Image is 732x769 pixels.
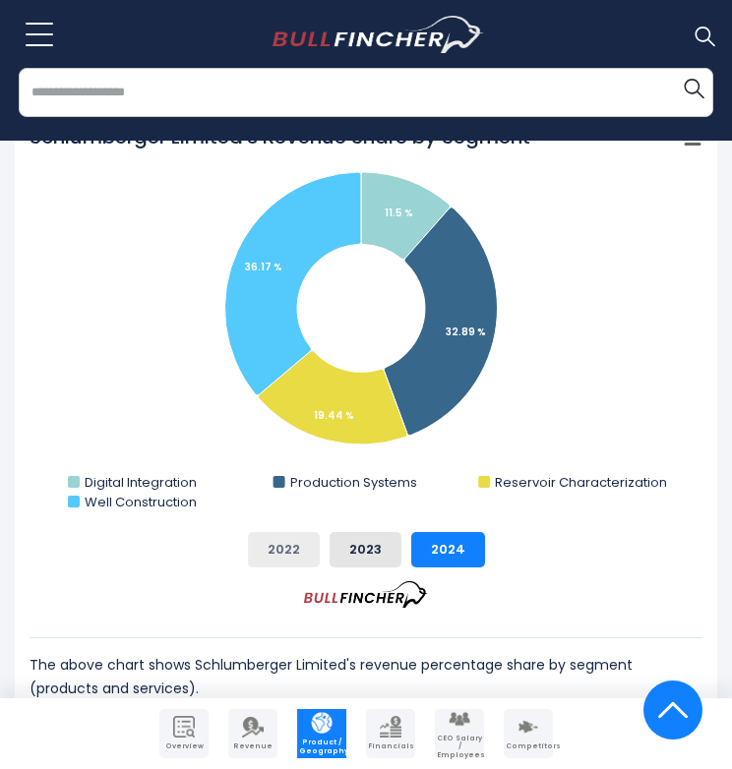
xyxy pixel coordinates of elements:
[230,742,275,750] span: Revenue
[368,742,413,750] span: Financials
[30,123,702,516] svg: Schlumberger Limited's Revenue Share by Segment
[330,532,401,567] button: 2023
[30,653,702,700] p: The above chart shows Schlumberger Limited's revenue percentage share by segment (products and se...
[435,709,484,758] a: Company Employees
[161,742,207,750] span: Overview
[506,742,551,750] span: Competitors
[273,16,484,53] img: bullfincher logo
[495,473,667,492] text: Reservoir Characterization
[297,709,346,758] a: Company Product/Geography
[385,206,413,220] tspan: 11.5 %
[228,709,277,758] a: Company Revenue
[314,408,354,423] tspan: 19.44 %
[299,739,344,755] span: Product / Geography
[85,493,197,511] text: Well Construction
[248,532,320,567] button: 2022
[85,473,197,492] text: Digital Integration
[674,68,713,107] button: Search
[245,260,282,274] tspan: 36.17 %
[159,709,209,758] a: Company Overview
[504,709,553,758] a: Company Competitors
[273,16,484,53] a: Go to homepage
[411,532,485,567] button: 2024
[446,325,486,339] tspan: 32.89 %
[366,709,415,758] a: Company Financials
[290,473,417,492] text: Production Systems
[437,735,482,759] span: CEO Salary / Employees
